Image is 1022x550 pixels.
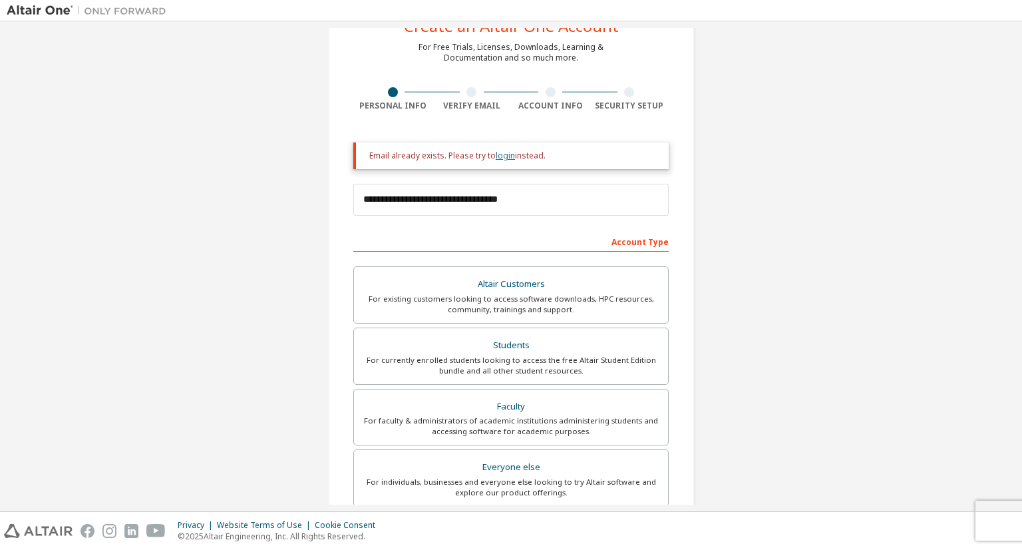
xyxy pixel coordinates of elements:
div: Security Setup [590,101,669,111]
img: instagram.svg [102,524,116,538]
div: Account Type [353,230,669,252]
div: Website Terms of Use [217,520,315,531]
img: youtube.svg [146,524,166,538]
div: Account Info [511,101,590,111]
a: login [496,150,515,161]
div: Students [362,336,660,355]
div: For faculty & administrators of academic institutions administering students and accessing softwa... [362,415,660,437]
div: Create an Altair One Account [404,18,619,34]
div: Privacy [178,520,217,531]
img: altair_logo.svg [4,524,73,538]
div: For existing customers looking to access software downloads, HPC resources, community, trainings ... [362,294,660,315]
div: For individuals, businesses and everyone else looking to try Altair software and explore our prod... [362,477,660,498]
p: © 2025 Altair Engineering, Inc. All Rights Reserved. [178,531,383,542]
img: linkedin.svg [124,524,138,538]
div: Faculty [362,398,660,416]
img: facebook.svg [81,524,94,538]
div: For currently enrolled students looking to access the free Altair Student Edition bundle and all ... [362,355,660,376]
div: Cookie Consent [315,520,383,531]
div: Everyone else [362,458,660,477]
div: For Free Trials, Licenses, Downloads, Learning & Documentation and so much more. [419,42,603,63]
div: Email already exists. Please try to instead. [369,150,658,161]
div: Altair Customers [362,275,660,294]
div: Verify Email [432,101,512,111]
img: Altair One [7,4,173,17]
div: Personal Info [353,101,432,111]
